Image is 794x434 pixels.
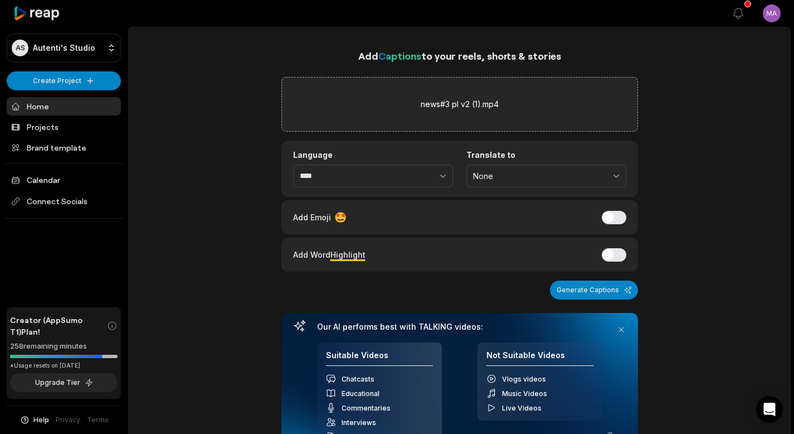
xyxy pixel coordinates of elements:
span: Add Emoji [293,211,331,223]
span: Help [33,415,49,425]
a: Projects [7,118,121,136]
button: Help [20,415,49,425]
span: Chatcasts [342,375,374,383]
button: Generate Captions [550,281,638,300]
a: Calendar [7,171,121,189]
label: Translate to [466,150,626,160]
label: news#3 pl v2 (1).mp4 [421,98,499,111]
h3: Our AI performs best with TALKING videos: [317,322,602,332]
span: Live Videos [502,404,542,412]
div: Add Word [293,247,366,262]
button: Upgrade Tier [10,373,118,392]
div: Open Intercom Messenger [756,396,783,423]
a: Home [7,97,121,115]
span: Creator (AppSumo T1) Plan! [10,314,107,337]
span: Educational [342,389,379,398]
span: 🤩 [334,210,347,225]
span: None [473,171,604,181]
button: Create Project [7,71,121,90]
span: Highlight [330,250,366,259]
div: AS [12,40,28,56]
a: Terms [87,415,109,425]
label: Language [293,150,453,160]
p: Autenti's Studio [33,43,95,53]
span: Captions [378,50,421,62]
div: *Usage resets on [DATE] [10,361,118,370]
div: 258 remaining minutes [10,341,118,352]
span: Commentaries [342,404,391,412]
a: Privacy [56,415,80,425]
span: Interviews [342,418,376,427]
button: None [466,165,626,188]
span: Connect Socials [7,191,121,211]
h4: Not Suitable Videos [486,350,593,367]
span: Vlogs videos [502,375,546,383]
span: Music Videos [502,389,547,398]
h1: Add to your reels, shorts & stories [281,48,638,64]
a: Brand template [7,138,121,157]
h4: Suitable Videos [326,350,433,367]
